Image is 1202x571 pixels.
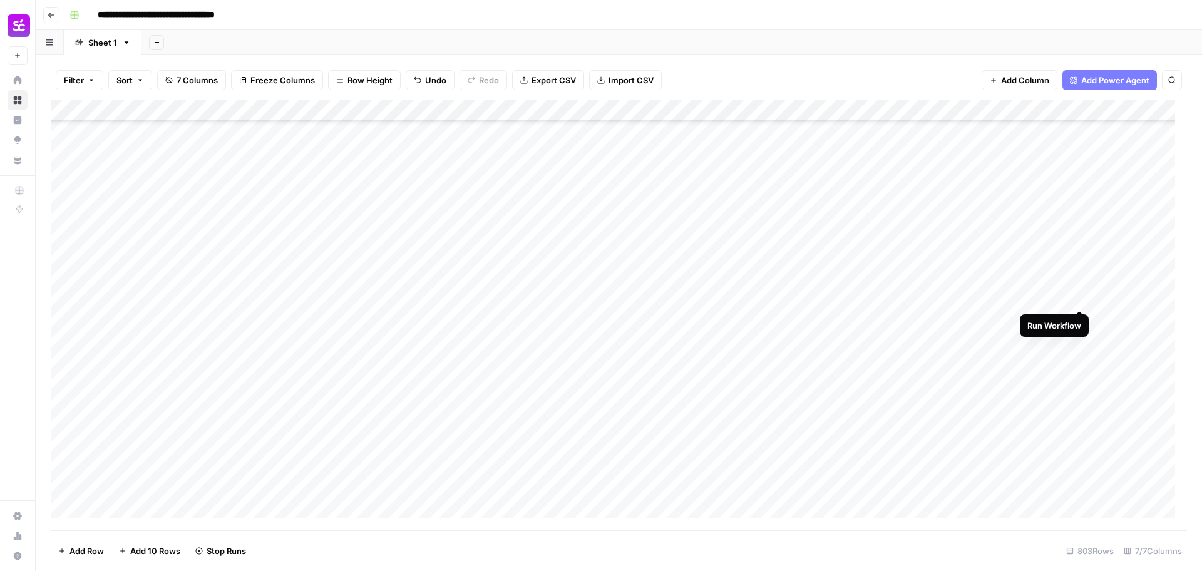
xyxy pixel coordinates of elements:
[188,541,254,561] button: Stop Runs
[589,70,662,90] button: Import CSV
[69,545,104,557] span: Add Row
[130,545,180,557] span: Add 10 Rows
[8,90,28,110] a: Browse
[425,74,446,86] span: Undo
[1062,70,1157,90] button: Add Power Agent
[1119,541,1187,561] div: 7/7 Columns
[207,545,246,557] span: Stop Runs
[8,526,28,546] a: Usage
[1081,74,1149,86] span: Add Power Agent
[64,30,141,55] a: Sheet 1
[8,10,28,41] button: Workspace: Smartcat
[1061,541,1119,561] div: 803 Rows
[8,506,28,526] a: Settings
[111,541,188,561] button: Add 10 Rows
[231,70,323,90] button: Freeze Columns
[56,70,103,90] button: Filter
[108,70,152,90] button: Sort
[1027,319,1081,332] div: Run Workflow
[512,70,584,90] button: Export CSV
[8,150,28,170] a: Your Data
[609,74,654,86] span: Import CSV
[982,70,1057,90] button: Add Column
[116,74,133,86] span: Sort
[328,70,401,90] button: Row Height
[51,541,111,561] button: Add Row
[8,14,30,37] img: Smartcat Logo
[532,74,576,86] span: Export CSV
[8,70,28,90] a: Home
[177,74,218,86] span: 7 Columns
[479,74,499,86] span: Redo
[347,74,393,86] span: Row Height
[88,36,117,49] div: Sheet 1
[250,74,315,86] span: Freeze Columns
[157,70,226,90] button: 7 Columns
[8,110,28,130] a: Insights
[8,130,28,150] a: Opportunities
[1001,74,1049,86] span: Add Column
[8,546,28,566] button: Help + Support
[64,74,84,86] span: Filter
[406,70,455,90] button: Undo
[460,70,507,90] button: Redo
